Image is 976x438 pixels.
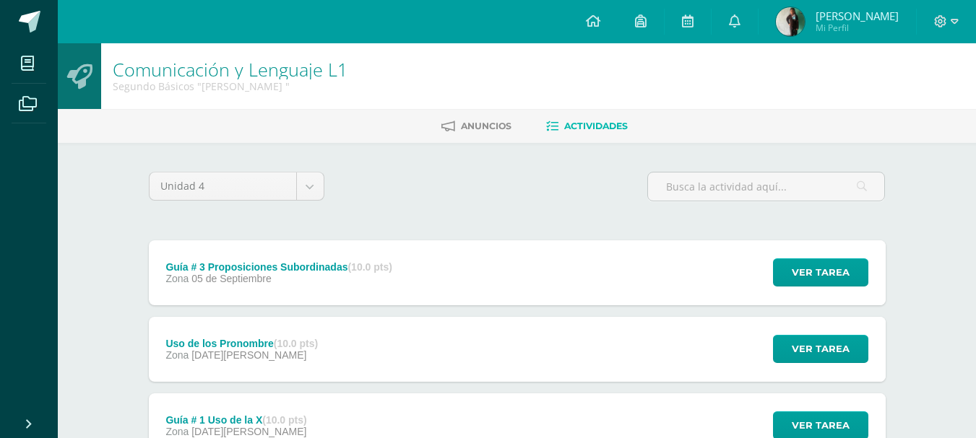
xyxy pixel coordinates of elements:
[113,59,347,79] h1: Comunicación y Lenguaje L1
[165,273,189,284] span: Zona
[191,426,306,437] span: [DATE][PERSON_NAME]
[773,258,868,286] button: Ver tarea
[792,259,850,286] span: Ver tarea
[191,273,272,284] span: 05 de Septiembre
[773,335,868,363] button: Ver tarea
[113,57,347,82] a: Comunicación y Lenguaje L1
[776,7,805,36] img: 6a95a4a1674ec88d8bafb1db3b971fb2.png
[262,414,306,426] strong: (10.0 pts)
[816,9,899,23] span: [PERSON_NAME]
[546,115,628,138] a: Actividades
[274,338,318,349] strong: (10.0 pts)
[165,426,189,437] span: Zona
[347,261,392,273] strong: (10.0 pts)
[648,172,884,201] input: Busca la actividad aquí...
[165,338,318,349] div: Uso de los Pronombre
[113,79,347,93] div: Segundo Básicos 'Miguel Angel '
[816,22,899,34] span: Mi Perfil
[160,172,285,200] span: Unidad 4
[461,121,511,131] span: Anuncios
[165,349,189,361] span: Zona
[191,349,306,361] span: [DATE][PERSON_NAME]
[441,115,511,138] a: Anuncios
[165,261,392,273] div: Guía # 3 Proposiciones Subordinadas
[150,172,324,200] a: Unidad 4
[792,336,850,362] span: Ver tarea
[165,414,306,426] div: Guía # 1 Uso de la X
[564,121,628,131] span: Actividades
